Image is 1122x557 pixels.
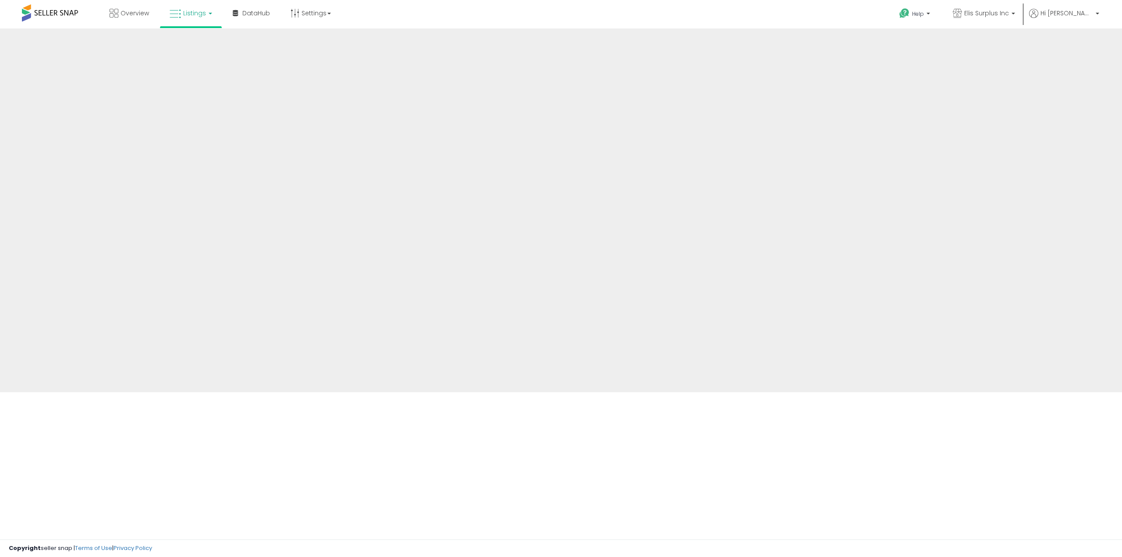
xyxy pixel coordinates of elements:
span: Help [912,10,924,18]
a: Help [892,1,939,28]
span: Overview [121,9,149,18]
span: Elis Surplus Inc [964,9,1009,18]
span: DataHub [242,9,270,18]
i: Get Help [899,8,910,19]
span: Hi [PERSON_NAME] [1040,9,1093,18]
a: Hi [PERSON_NAME] [1029,9,1099,28]
span: Listings [183,9,206,18]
